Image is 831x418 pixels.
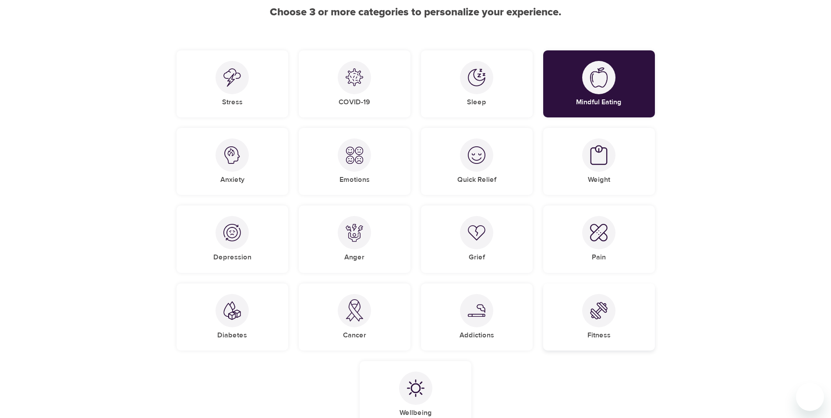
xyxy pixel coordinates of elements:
[177,283,288,351] div: DiabetesDiabetes
[339,98,370,107] h5: COVID-19
[177,128,288,195] div: AnxietyAnxiety
[457,175,496,184] h5: Quick Relief
[587,331,611,340] h5: Fitness
[543,50,655,117] div: Mindful EatingMindful Eating
[592,253,606,262] h5: Pain
[543,205,655,273] div: PainPain
[421,50,533,117] div: SleepSleep
[299,128,410,195] div: EmotionsEmotions
[223,146,241,164] img: Anxiety
[421,128,533,195] div: Quick ReliefQuick Relief
[467,98,486,107] h5: Sleep
[177,6,655,19] h2: Choose 3 or more categories to personalize your experience.
[421,283,533,351] div: AddictionsAddictions
[590,67,608,88] img: Mindful Eating
[220,175,244,184] h5: Anxiety
[346,146,363,164] img: Emotions
[460,331,494,340] h5: Addictions
[590,145,608,166] img: Weight
[796,383,824,411] iframe: Button to launch messaging window
[576,98,622,107] h5: Mindful Eating
[468,69,485,86] img: Sleep
[223,68,241,87] img: Stress
[299,50,410,117] div: COVID-19COVID-19
[343,331,366,340] h5: Cancer
[217,331,247,340] h5: Diabetes
[223,224,241,241] img: Depression
[407,379,424,397] img: Wellbeing
[469,253,485,262] h5: Grief
[590,224,608,241] img: Pain
[543,128,655,195] div: WeightWeight
[222,98,243,107] h5: Stress
[588,175,610,184] h5: Weight
[400,408,432,418] h5: Wellbeing
[346,299,363,322] img: Cancer
[543,283,655,351] div: FitnessFitness
[468,225,485,241] img: Grief
[344,253,364,262] h5: Anger
[421,205,533,273] div: GriefGrief
[346,224,363,242] img: Anger
[177,205,288,273] div: DepressionDepression
[339,175,370,184] h5: Emotions
[299,205,410,273] div: AngerAnger
[223,301,241,320] img: Diabetes
[468,146,485,164] img: Quick Relief
[177,50,288,117] div: StressStress
[299,283,410,351] div: CancerCancer
[590,302,608,319] img: Fitness
[468,304,485,317] img: Addictions
[346,68,363,86] img: COVID-19
[213,253,251,262] h5: Depression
